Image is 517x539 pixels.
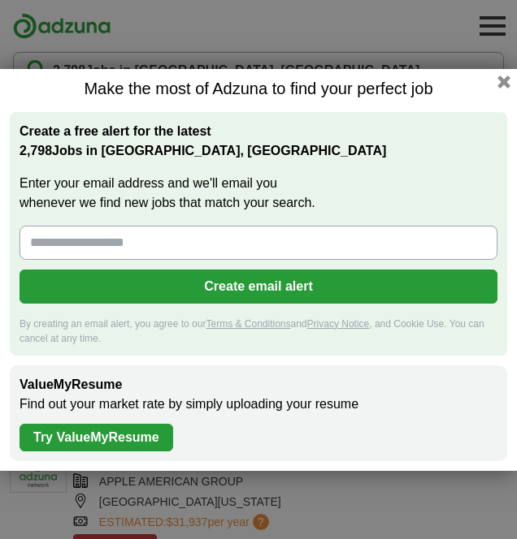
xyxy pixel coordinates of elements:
[20,269,497,304] button: Create email alert
[10,79,507,99] h1: Make the most of Adzuna to find your perfect job
[20,141,52,161] span: 2,798
[20,424,173,451] a: Try ValueMyResume
[20,122,497,161] h2: Create a free alert for the latest
[20,317,497,346] div: By creating an email alert, you agree to our and , and Cookie Use. You can cancel at any time.
[20,395,497,414] p: Find out your market rate by simply uploading your resume
[206,318,290,330] a: Terms & Conditions
[20,144,386,157] strong: Jobs in [GEOGRAPHIC_DATA], [GEOGRAPHIC_DATA]
[20,375,497,395] h2: ValueMyResume
[307,318,370,330] a: Privacy Notice
[20,174,497,213] label: Enter your email address and we'll email you whenever we find new jobs that match your search.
